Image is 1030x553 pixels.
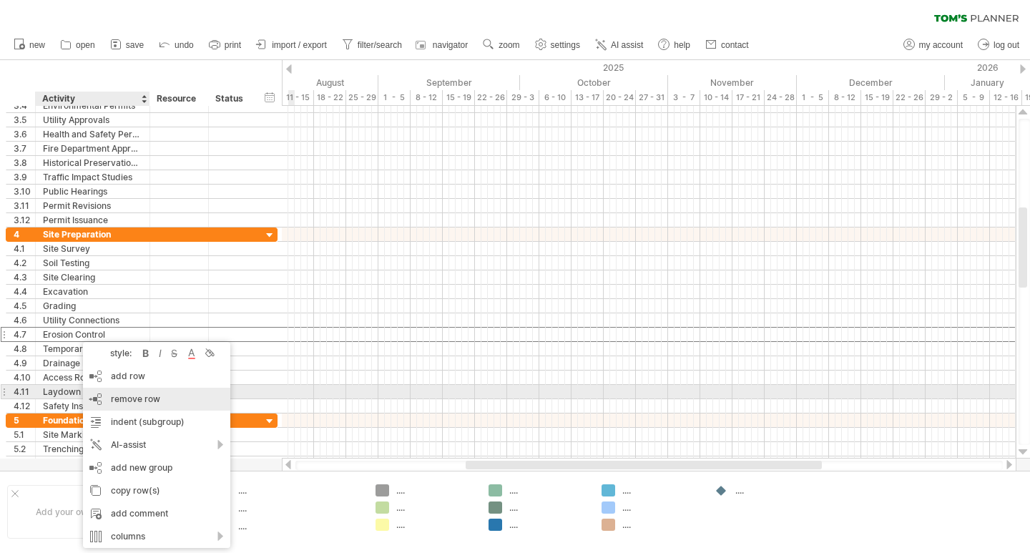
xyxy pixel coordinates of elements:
[732,90,765,105] div: 17 - 21
[14,371,35,384] div: 4.10
[126,40,144,50] span: save
[14,185,35,198] div: 3.10
[43,285,142,298] div: Excavation
[83,479,230,502] div: copy row(s)
[83,411,230,434] div: indent (subgroup)
[765,90,797,105] div: 24 - 28
[43,456,142,470] div: Formwork Installation
[238,520,358,532] div: ....
[43,428,142,441] div: Site Marking
[89,348,139,358] div: style:
[14,342,35,356] div: 4.8
[531,36,584,54] a: settings
[974,36,1024,54] a: log out
[243,75,378,90] div: August 2025
[994,40,1019,50] span: log out
[43,113,142,127] div: Utility Approvals
[43,213,142,227] div: Permit Issuance
[43,227,142,241] div: Site Preparation
[919,40,963,50] span: my account
[29,40,45,50] span: new
[520,75,668,90] div: October 2025
[14,442,35,456] div: 5.2
[990,90,1022,105] div: 12 - 16
[411,90,443,105] div: 8 - 12
[622,519,700,531] div: ....
[225,40,241,50] span: print
[900,36,967,54] a: my account
[893,90,926,105] div: 22 - 26
[622,484,700,496] div: ....
[43,185,142,198] div: Public Hearings
[509,484,587,496] div: ....
[43,442,142,456] div: Trenching
[358,40,402,50] span: filter/search
[797,75,945,90] div: December 2025
[475,90,507,105] div: 22 - 26
[215,92,247,106] div: Status
[155,36,198,54] a: undo
[43,127,142,141] div: Health and Safety Permits
[107,36,148,54] a: save
[14,270,35,284] div: 4.3
[272,40,327,50] span: import / export
[83,365,230,388] div: add row
[43,399,142,413] div: Safety Inspections
[592,36,647,54] a: AI assist
[43,199,142,212] div: Permit Revisions
[668,75,797,90] div: November 2025
[499,40,519,50] span: zoom
[338,36,406,54] a: filter/search
[396,501,474,514] div: ....
[14,227,35,241] div: 4
[43,342,142,356] div: Temporary Fencing
[43,242,142,255] div: Site Survey
[43,256,142,270] div: Soil Testing
[14,127,35,141] div: 3.6
[57,36,99,54] a: open
[14,356,35,370] div: 4.9
[721,40,749,50] span: contact
[958,90,990,105] div: 5 - 9
[43,142,142,155] div: Fire Department Approval
[83,502,230,525] div: add comment
[14,113,35,127] div: 3.5
[14,142,35,155] div: 3.7
[14,428,35,441] div: 5.1
[509,501,587,514] div: ....
[14,213,35,227] div: 3.12
[205,36,245,54] a: print
[551,40,580,50] span: settings
[175,40,194,50] span: undo
[83,456,230,479] div: add new group
[42,92,142,106] div: Activity
[111,393,160,404] span: remove row
[539,90,572,105] div: 6 - 10
[674,40,690,50] span: help
[611,40,643,50] span: AI assist
[43,413,142,427] div: Foundation
[76,40,95,50] span: open
[433,40,468,50] span: navigator
[83,525,230,548] div: columns
[43,170,142,184] div: Traffic Impact Studies
[572,90,604,105] div: 13 - 17
[14,328,35,341] div: 4.7
[43,156,142,170] div: Historical Preservation Approval
[43,328,142,341] div: Erosion Control
[861,90,893,105] div: 15 - 19
[14,413,35,427] div: 5
[797,90,829,105] div: 1 - 5
[14,242,35,255] div: 4.1
[314,90,346,105] div: 18 - 22
[14,456,35,470] div: 5.3
[14,385,35,398] div: 4.11
[14,299,35,313] div: 4.5
[509,519,587,531] div: ....
[157,92,200,106] div: Resource
[43,299,142,313] div: Grading
[636,90,668,105] div: 27 - 31
[926,90,958,105] div: 29 - 2
[413,36,472,54] a: navigator
[654,36,695,54] a: help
